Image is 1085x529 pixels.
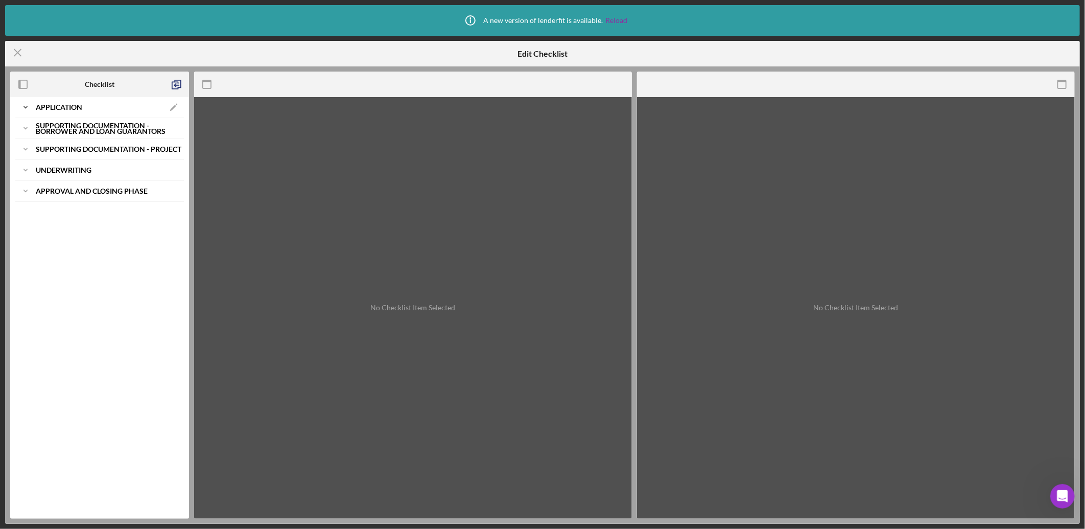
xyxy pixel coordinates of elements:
h5: Edit Checklist [517,49,568,58]
div: Paul says… [8,106,196,137]
div: Hi [PERSON_NAME], wanted to let you know that our team has fixed the issue. Could you please try ... [16,227,159,277]
iframe: Intercom live chat [1050,484,1075,509]
div: [PERSON_NAME] • 13h ago [16,310,101,316]
div: Update?? [146,137,196,159]
div: Thanks again for your patience as we worked on this! [16,282,159,302]
b: Approval and Closing Phase [36,188,148,194]
div: Christina says… [8,167,196,220]
button: Gif picker [32,335,40,343]
div: A new version of lenderfit is available. [458,8,627,33]
div: Christina says… [8,221,196,327]
b: Underwriting [36,167,91,173]
div: [PERSON_NAME] [16,82,159,92]
div: Best, [16,72,159,82]
h1: [PERSON_NAME] [50,5,116,13]
img: Profile image for Christina [29,6,45,22]
b: Supporting Documentation - Project [36,146,181,152]
button: Send a message… [175,331,192,347]
textarea: Message… [9,313,196,331]
div: Thank you. [140,106,196,129]
button: Home [178,4,198,24]
div: Paul says… [8,137,196,168]
div: Thank you. [148,112,188,123]
div: Hi [PERSON_NAME], sorry I don't have an update yet, but I am following up with our engineering te... [8,167,168,219]
div: Hi [PERSON_NAME], sorry I don't have an update yet, but I am following up with our engineering te... [16,173,159,213]
b: Checklist [85,80,114,88]
div: No Checklist Item Selected [814,304,899,312]
button: Upload attachment [49,335,57,343]
div: No Checklist Item Selected [371,304,456,312]
button: Emoji picker [16,335,24,343]
b: Supporting Documentation - Borrower and Loan Guarantors [36,123,184,134]
p: Active 13h ago [50,13,99,23]
a: Reload [605,16,627,25]
div: Hi [PERSON_NAME], wanted to let you know that our team has fixed the issue. Could you please try ... [8,221,168,308]
b: Application [36,104,82,110]
div: Update?? [154,143,188,153]
button: go back [7,4,26,24]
